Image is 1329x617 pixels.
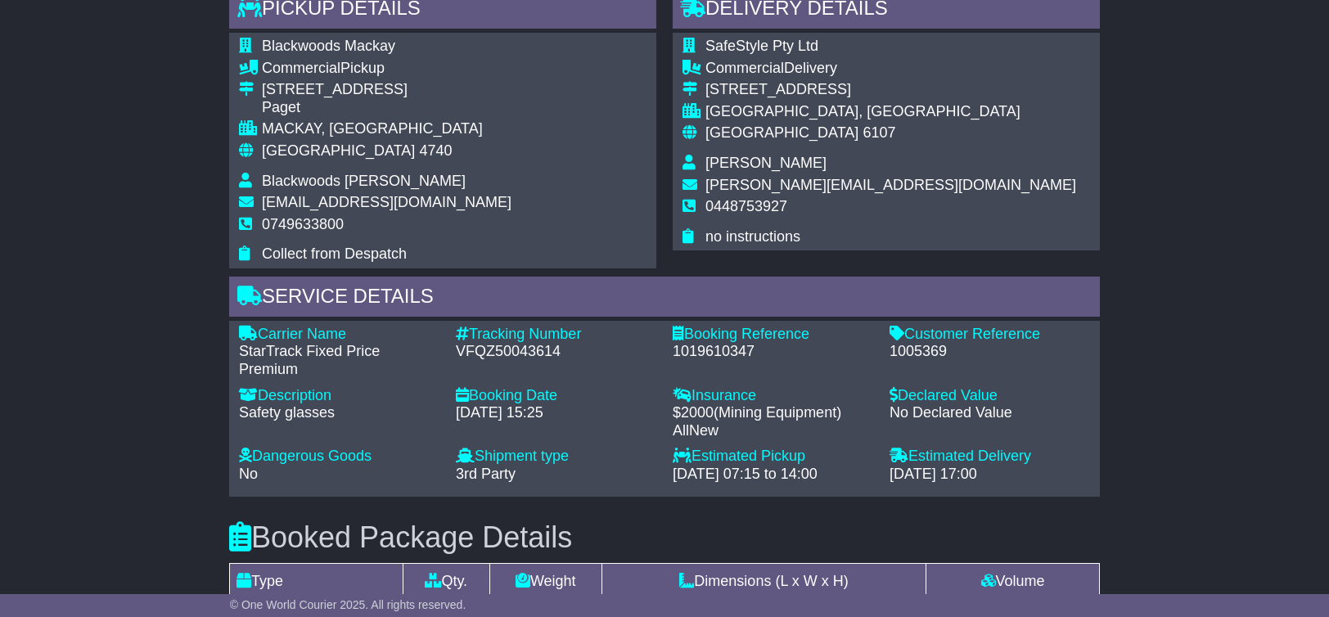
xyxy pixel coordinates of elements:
[890,404,1090,422] div: No Declared Value
[890,343,1090,361] div: 1005369
[705,60,784,76] span: Commercial
[262,60,511,78] div: Pickup
[705,155,827,171] span: [PERSON_NAME]
[705,38,818,54] span: SafeStyle Pty Ltd
[456,404,656,422] div: [DATE] 15:25
[890,466,1090,484] div: [DATE] 17:00
[705,124,858,141] span: [GEOGRAPHIC_DATA]
[239,387,439,405] div: Description
[890,448,1090,466] div: Estimated Delivery
[239,326,439,344] div: Carrier Name
[890,326,1090,344] div: Customer Reference
[262,120,511,138] div: MACKAY, [GEOGRAPHIC_DATA]
[705,81,1076,99] div: [STREET_ADDRESS]
[705,60,1076,78] div: Delivery
[239,404,439,422] div: Safety glasses
[262,81,511,99] div: [STREET_ADDRESS]
[705,103,1076,121] div: [GEOGRAPHIC_DATA], [GEOGRAPHIC_DATA]
[403,564,489,600] td: Qty.
[673,326,873,344] div: Booking Reference
[262,245,407,262] span: Collect from Despatch
[863,124,895,141] span: 6107
[705,228,800,245] span: no instructions
[262,142,415,159] span: [GEOGRAPHIC_DATA]
[262,216,344,232] span: 0749633800
[456,387,656,405] div: Booking Date
[673,466,873,484] div: [DATE] 07:15 to 14:00
[456,448,656,466] div: Shipment type
[239,343,439,378] div: StarTrack Fixed Price Premium
[456,343,656,361] div: VFQZ50043614
[926,564,1100,600] td: Volume
[673,343,873,361] div: 1019610347
[262,194,511,210] span: [EMAIL_ADDRESS][DOMAIN_NAME]
[719,404,836,421] span: Mining Equipment
[262,99,511,117] div: Paget
[673,448,873,466] div: Estimated Pickup
[239,448,439,466] div: Dangerous Goods
[681,404,714,421] span: 2000
[705,177,1076,193] span: [PERSON_NAME][EMAIL_ADDRESS][DOMAIN_NAME]
[456,466,516,482] span: 3rd Party
[673,404,873,439] div: $ ( )
[230,598,466,611] span: © One World Courier 2025. All rights reserved.
[262,173,466,189] span: Blackwoods [PERSON_NAME]
[419,142,452,159] span: 4740
[230,564,403,600] td: Type
[456,326,656,344] div: Tracking Number
[229,521,1100,554] h3: Booked Package Details
[705,198,787,214] span: 0448753927
[673,387,873,405] div: Insurance
[489,564,601,600] td: Weight
[229,277,1100,321] div: Service Details
[601,564,926,600] td: Dimensions (L x W x H)
[673,422,873,440] div: AllNew
[890,387,1090,405] div: Declared Value
[262,38,395,54] span: Blackwoods Mackay
[239,466,258,482] span: No
[262,60,340,76] span: Commercial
